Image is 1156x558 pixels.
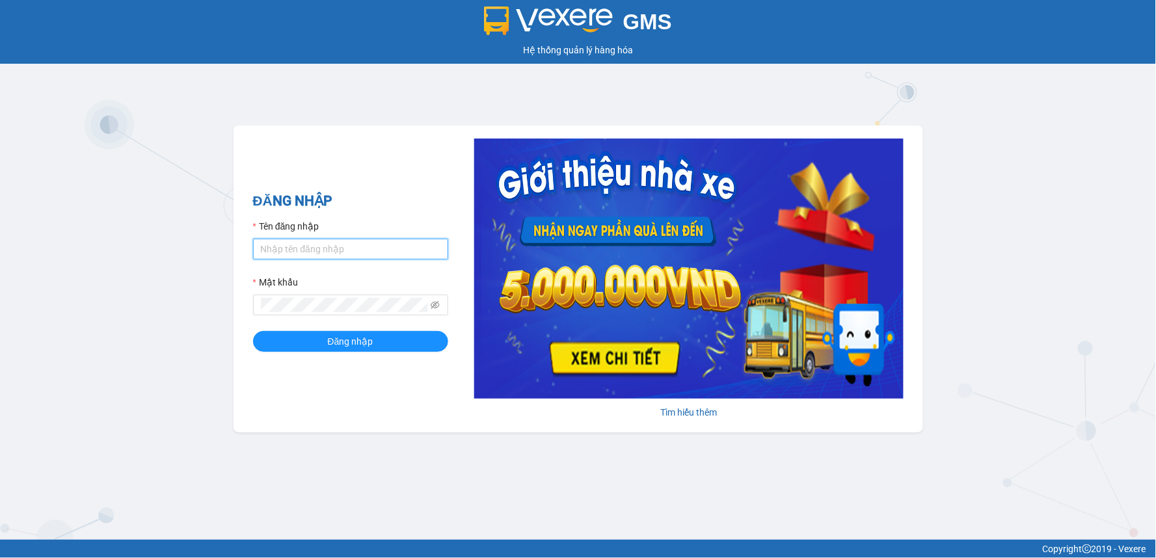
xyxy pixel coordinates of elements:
[253,239,448,259] input: Tên đăng nhập
[253,219,319,233] label: Tên đăng nhập
[623,10,672,34] span: GMS
[10,542,1146,556] div: Copyright 2019 - Vexere
[253,191,448,212] h2: ĐĂNG NHẬP
[3,43,1153,57] div: Hệ thống quản lý hàng hóa
[484,20,672,30] a: GMS
[431,300,440,310] span: eye-invisible
[261,298,429,312] input: Mật khẩu
[484,7,613,35] img: logo 2
[253,331,448,352] button: Đăng nhập
[474,139,904,399] img: banner-0
[1082,544,1092,553] span: copyright
[253,275,298,289] label: Mật khẩu
[474,405,904,419] div: Tìm hiểu thêm
[328,334,373,349] span: Đăng nhập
